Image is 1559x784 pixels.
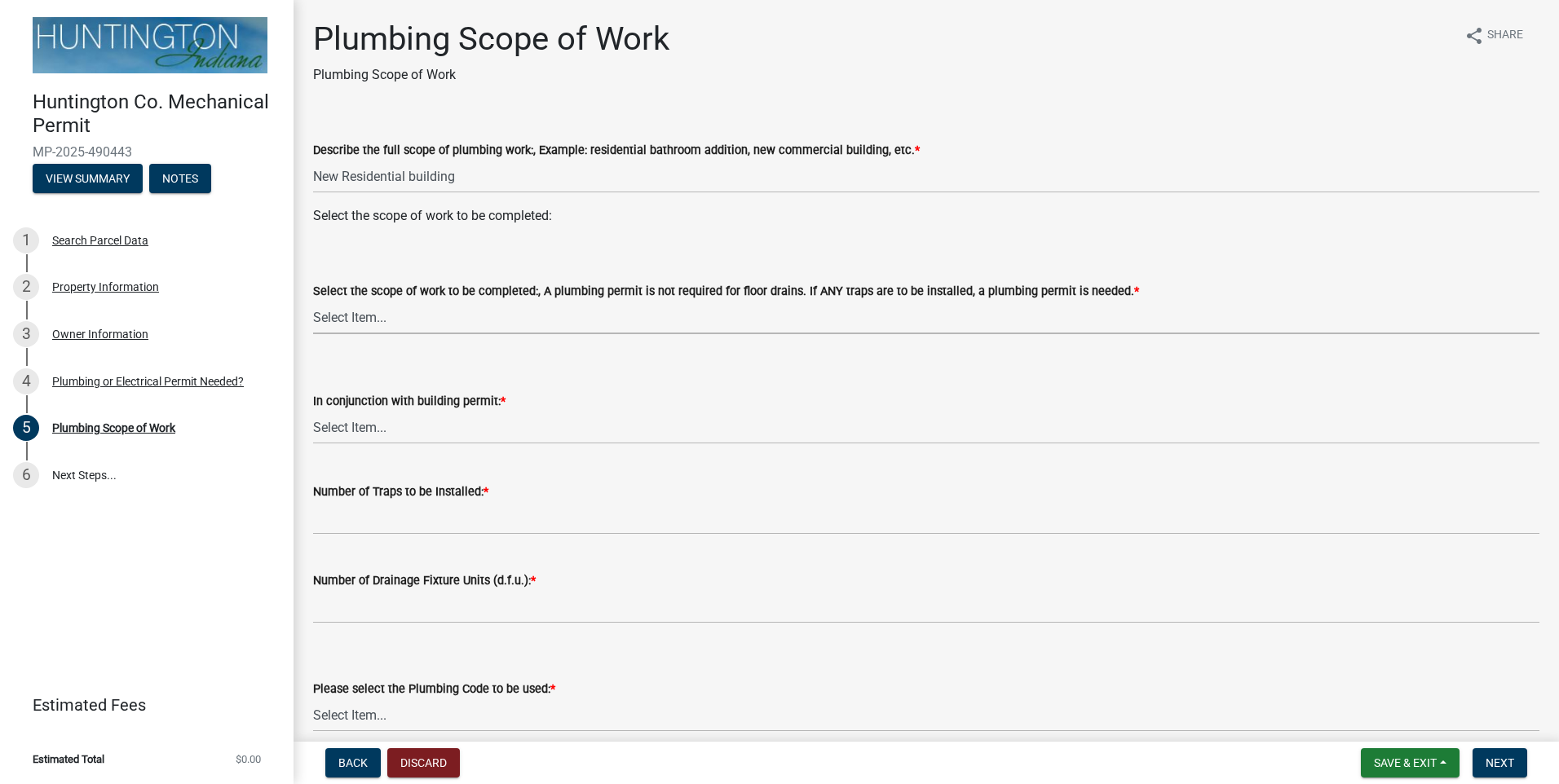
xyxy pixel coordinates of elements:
[33,90,280,138] h4: Huntington Co. Mechanical Permit
[52,376,244,387] div: Plumbing or Electrical Permit Needed?
[1473,748,1527,777] button: Next
[13,415,39,441] div: 5
[33,17,267,73] img: Huntington County, Indiana
[1486,756,1514,769] span: Next
[313,65,669,85] p: Plumbing Scope of Work
[52,328,148,340] div: Owner Information
[52,235,148,246] div: Search Parcel Data
[33,754,104,764] span: Estimated Total
[236,754,261,764] span: $0.00
[313,396,506,407] label: In conjunction with building permit:
[13,462,39,488] div: 6
[313,286,1139,297] label: Select the scope of work to be completed:, A plumbing permit is not required for floor drains. If...
[313,20,669,59] h1: Plumbing Scope of Work
[13,689,267,721] a: Estimated Fees
[1451,20,1536,51] button: shareShare
[338,756,368,769] span: Back
[313,575,536,587] label: Number of Drainage Fixture Units (d.f.u.):
[52,281,159,293] div: Property Information
[313,206,1539,226] div: Select the scope of work to be completed:
[313,487,488,498] label: Number of Traps to be Installed:
[325,748,381,777] button: Back
[13,227,39,253] div: 1
[1361,748,1460,777] button: Save & Exit
[52,422,175,434] div: Plumbing Scope of Work
[1464,26,1484,46] i: share
[13,321,39,347] div: 3
[149,173,211,186] wm-modal-confirm: Notes
[13,368,39,394] div: 4
[33,164,143,193] button: View Summary
[13,274,39,300] div: 2
[313,145,920,156] label: Describe the full scope of plumbing work:, Example: residential bathroom addition, new commercial...
[33,173,143,186] wm-modal-confirm: Summary
[387,748,460,777] button: Discard
[33,144,261,160] span: MP-2025-490443
[1487,26,1523,46] span: Share
[149,164,211,193] button: Notes
[1374,756,1437,769] span: Save & Exit
[313,684,555,695] label: Please select the Plumbing Code to be used:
